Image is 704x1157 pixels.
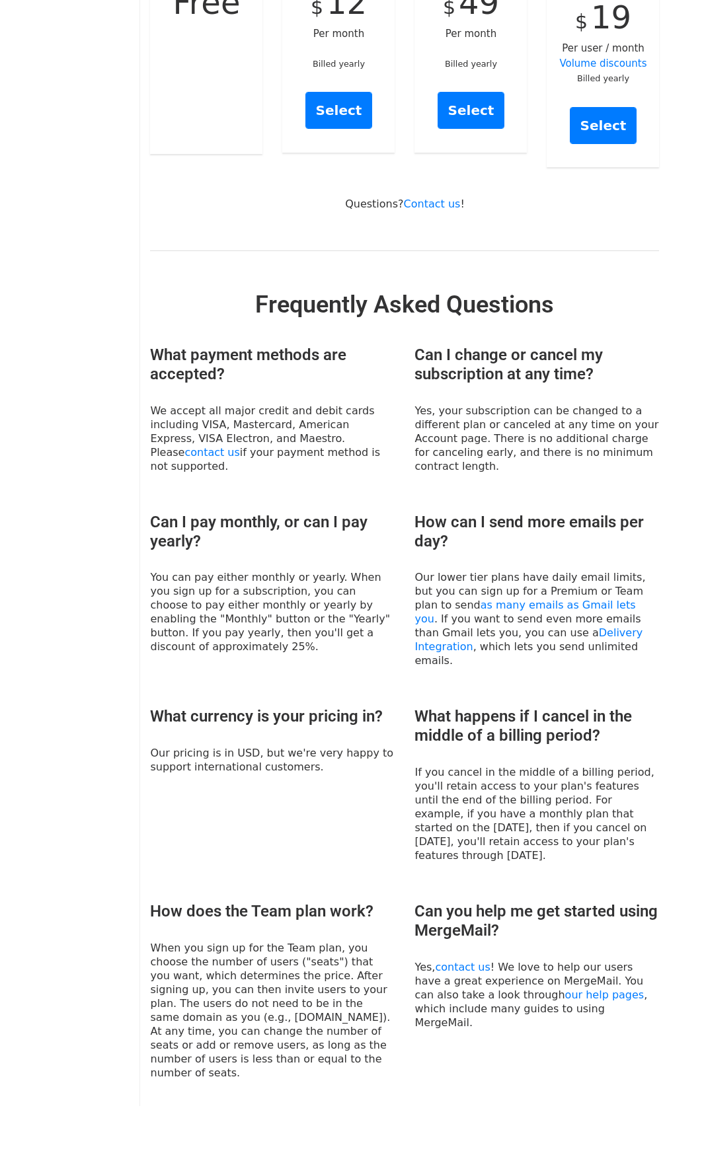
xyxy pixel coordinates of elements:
small: Billed yearly [313,59,365,69]
p: You can pay either monthly or yearly. When you sign up for a subscription, you can choose to pay ... [150,570,395,653]
h3: How does the Team plan work? [150,902,395,921]
p: We accept all major credit and debit cards including VISA, Mastercard, American Express, VISA Ele... [150,404,395,473]
a: Delivery Integration [414,626,643,653]
h3: What happens if I cancel in the middle of a billing period? [414,707,659,745]
h3: Can I pay monthly, or can I pay yearly? [150,513,395,551]
a: Volume discounts [559,57,646,69]
span: $ [575,10,588,33]
p: Our pricing is in USD, but we're very happy to support international customers. [150,746,395,774]
a: as many emails as Gmail lets you [414,599,635,625]
h3: What payment methods are accepted? [150,346,395,384]
p: Our lower tier plans have daily email limits, but you can sign up for a Premium or Team plan to s... [414,570,659,667]
a: Contact us [404,198,461,210]
a: contact us [435,961,490,973]
small: Billed yearly [445,59,497,69]
a: Select [305,92,373,129]
h2: Frequently Asked Questions [150,291,659,319]
h3: Can you help me get started using MergeMail? [414,902,659,940]
h3: How can I send more emails per day? [414,513,659,551]
a: contact us [184,446,239,459]
p: Questions? ! [150,197,659,211]
a: our help pages [565,989,645,1001]
p: Yes, ! We love to help our users have a great experience on MergeMail. You can also take a look t... [414,960,659,1029]
a: Select [438,92,505,129]
iframe: Chat Widget [638,1094,704,1157]
p: Yes, your subscription can be changed to a different plan or canceled at any time on your Account... [414,404,659,473]
small: Billed yearly [577,73,629,83]
p: If you cancel in the middle of a billing period, you'll retain access to your plan's features unt... [414,765,659,862]
a: Select [570,107,637,144]
h3: What currency is your pricing in? [150,707,395,726]
h3: Can I change or cancel my subscription at any time? [414,346,659,384]
p: When you sign up for the Team plan, you choose the number of users ("seats") that you want, which... [150,941,395,1080]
